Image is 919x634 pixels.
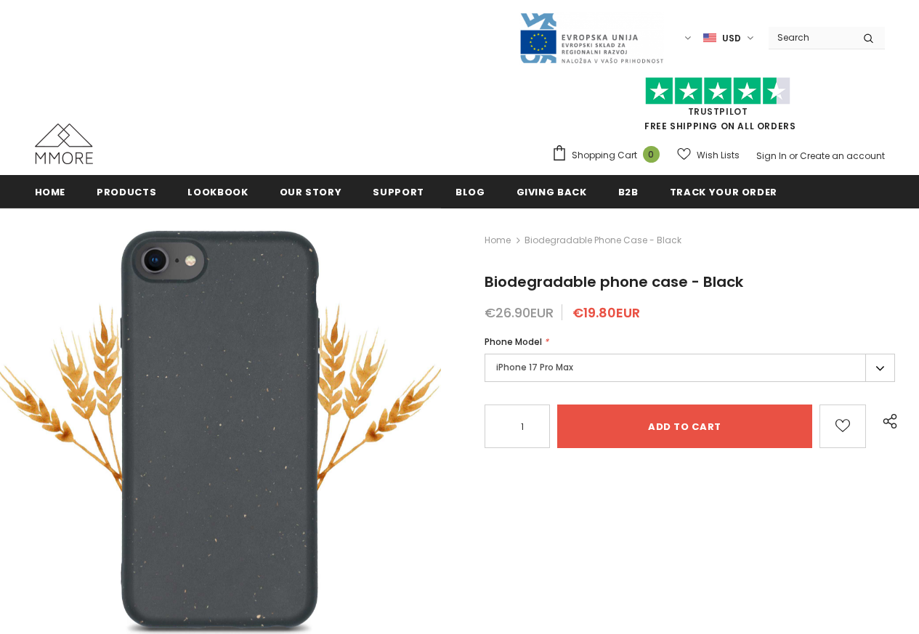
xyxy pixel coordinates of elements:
[517,185,587,199] span: Giving back
[456,175,485,208] a: Blog
[373,175,424,208] a: support
[280,175,342,208] a: Our Story
[643,146,660,163] span: 0
[485,336,542,348] span: Phone Model
[756,150,787,162] a: Sign In
[670,175,777,208] a: Track your order
[187,175,248,208] a: Lookbook
[769,27,852,48] input: Search Site
[703,32,716,44] img: USD
[97,185,156,199] span: Products
[688,105,748,118] a: Trustpilot
[551,84,885,132] span: FREE SHIPPING ON ALL ORDERS
[572,304,640,322] span: €19.80EUR
[670,185,777,199] span: Track your order
[456,185,485,199] span: Blog
[97,175,156,208] a: Products
[35,185,66,199] span: Home
[187,185,248,199] span: Lookbook
[572,148,637,163] span: Shopping Cart
[373,185,424,199] span: support
[722,31,741,46] span: USD
[697,148,740,163] span: Wish Lists
[519,12,664,65] img: Javni Razpis
[789,150,798,162] span: or
[618,175,639,208] a: B2B
[645,77,790,105] img: Trust Pilot Stars
[525,232,681,249] span: Biodegradable phone case - Black
[485,304,554,322] span: €26.90EUR
[485,232,511,249] a: Home
[280,185,342,199] span: Our Story
[618,185,639,199] span: B2B
[35,175,66,208] a: Home
[35,123,93,164] img: MMORE Cases
[557,405,812,448] input: Add to cart
[551,145,667,166] a: Shopping Cart 0
[519,31,664,44] a: Javni Razpis
[517,175,587,208] a: Giving back
[800,150,885,162] a: Create an account
[485,272,743,292] span: Biodegradable phone case - Black
[677,142,740,168] a: Wish Lists
[485,354,895,382] label: iPhone 17 Pro Max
